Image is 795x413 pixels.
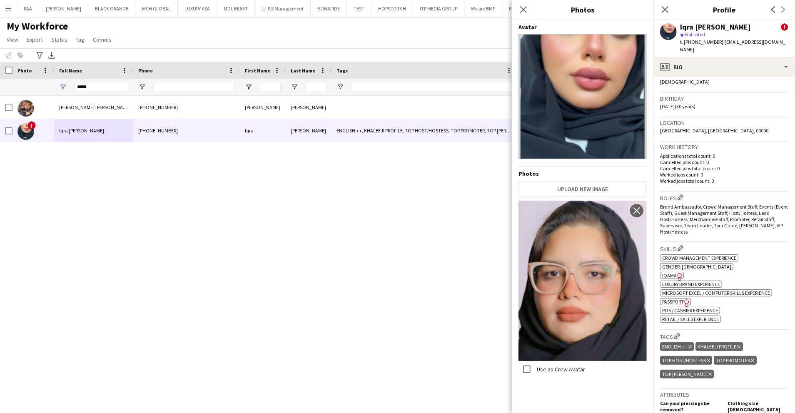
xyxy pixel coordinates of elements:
div: [PERSON_NAME] [240,96,286,119]
label: Use as Crew Avatar [535,366,585,373]
span: Tag [76,36,85,43]
app-action-btn: Advanced filters [35,50,45,60]
div: TOP HOST/HOSTESS [660,356,712,365]
img: Iqra Mohammed Ishaq [17,123,34,140]
button: BONAFIDE [311,0,347,17]
button: Upload new image [518,181,647,197]
input: Tags Filter Input [351,82,513,92]
span: Phone [138,67,153,74]
button: EVENTBOX [502,0,539,17]
button: TEST [347,0,371,17]
div: ENGLISH ++, KHALEEJI PROFILE, TOP HOST/HOSTESS, TOP PROMOTER, TOP [PERSON_NAME] [331,119,518,142]
button: HOPSCOTCH [371,0,413,17]
span: My Workforce [7,20,68,32]
p: Worked jobs count: 0 [660,172,788,178]
span: [PERSON_NAME] [PERSON_NAME] [59,104,131,110]
span: Tags [336,67,348,74]
button: Open Filter Menu [245,83,252,91]
a: Comms [90,34,115,45]
p: Worked jobs total count: 0 [660,178,788,184]
h3: Skills [660,244,788,253]
span: Brand Ambassador, Crowd Management Staff, Events (Event Staff), Guest Management Staff, Host/Host... [660,204,788,235]
div: Iqra [240,119,286,142]
input: Full Name Filter Input [74,82,128,92]
button: Open Filter Menu [336,83,344,91]
div: [PERSON_NAME] [286,96,331,119]
a: Status [48,34,71,45]
button: Open Filter Menu [291,83,298,91]
div: [PHONE_NUMBER] [133,119,240,142]
span: Status [51,36,67,43]
div: [PERSON_NAME] [286,119,331,142]
div: TOP [PERSON_NAME] [660,370,714,378]
span: Luxury brand experience [662,281,720,287]
img: Crew avatar [518,34,647,159]
h3: Attributes [660,391,788,398]
div: TOP PROMOTER [714,356,756,365]
span: Not rated [685,31,705,37]
button: MDL BEAST [217,0,255,17]
span: Retail / Sales experience [662,316,719,322]
span: Photo [17,67,32,74]
span: ! [781,23,788,31]
button: MCH GLOBAL [135,0,178,17]
span: Crowd management experience [662,255,736,261]
div: [PHONE_NUMBER] [133,96,240,119]
span: Last Name [291,67,315,74]
div: KHALEEJI PROFILE [695,342,743,351]
button: We are BMF [464,0,502,17]
span: [GEOGRAPHIC_DATA], [GEOGRAPHIC_DATA], 00000 [660,127,768,134]
span: First Name [245,67,270,74]
span: Export [27,36,43,43]
img: Crew photo 770766 [518,201,647,361]
div: ENGLISH ++ [660,342,694,351]
app-action-btn: Export XLSX [47,50,57,60]
img: Muhammad rafiq Rafiq jan [17,100,34,117]
h3: Photos [512,4,653,15]
button: LUXURY KSA [178,0,217,17]
h3: Work history [660,143,788,151]
button: [PERSON_NAME] [39,0,88,17]
h4: Photos [518,170,647,177]
button: BLACK ORANGE [88,0,135,17]
p: Cancelled jobs count: 0 [660,159,788,165]
span: Comms [93,36,112,43]
button: RAA [17,0,39,17]
h3: Birthday [660,95,788,102]
button: ITP MEDIA GROUP [413,0,464,17]
input: Last Name Filter Input [306,82,326,92]
span: | [EMAIL_ADDRESS][DOMAIN_NAME] [680,39,785,52]
span: Microsoft Excel / Computer skills experience [662,290,770,296]
a: Export [23,34,46,45]
button: Open Filter Menu [59,83,67,91]
input: Phone Filter Input [153,82,235,92]
button: L.I.P.S Management [255,0,311,17]
div: Bio [653,57,795,77]
a: Tag [72,34,88,45]
input: First Name Filter Input [260,82,281,92]
span: Iqra [PERSON_NAME] [59,127,104,134]
h3: Location [660,119,788,127]
p: Cancelled jobs total count: 0 [660,165,788,172]
span: t. [PHONE_NUMBER] [680,39,723,45]
p: Applications total count: 0 [660,153,788,159]
h3: Tags [660,332,788,341]
span: IQAMA [662,272,677,279]
span: [DATE] (30 years) [660,103,695,109]
h5: Clothing size [DEMOGRAPHIC_DATA] [728,400,788,413]
span: [DEMOGRAPHIC_DATA] [660,79,710,85]
span: ! [27,121,36,129]
span: Full Name [59,67,82,74]
h3: Roles [660,193,788,202]
span: Gender: [DEMOGRAPHIC_DATA] [662,264,731,270]
div: Iqra [PERSON_NAME] [680,23,751,31]
span: POS / Cashier experience [662,307,718,313]
a: View [3,34,22,45]
span: View [7,36,18,43]
button: Open Filter Menu [138,83,146,91]
h5: Can your piercings be removed? [660,400,721,413]
span: Passport [662,299,684,305]
h3: Profile [653,4,795,15]
h4: Avatar [518,23,647,31]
